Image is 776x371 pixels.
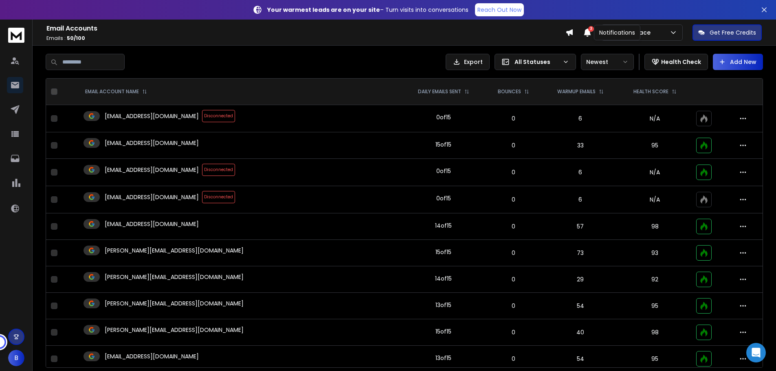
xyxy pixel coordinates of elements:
div: 15 of 15 [435,327,451,336]
td: 6 [542,159,619,186]
span: Disconnected [202,164,235,176]
p: [PERSON_NAME][EMAIL_ADDRESS][DOMAIN_NAME] [105,246,244,255]
td: 92 [619,266,691,293]
div: 15 of 15 [435,248,451,256]
td: 98 [619,319,691,346]
span: Disconnected [202,191,235,203]
span: 50 / 100 [67,35,85,42]
button: Health Check [644,54,708,70]
div: EMAIL ACCOUNT NAME [85,88,147,95]
div: Notifications [594,25,640,40]
td: 29 [542,266,619,293]
div: 15 of 15 [435,140,451,149]
div: 13 of 15 [435,354,451,362]
p: Emails : [46,35,565,42]
a: Reach Out Now [475,3,524,16]
span: 3 [588,26,594,32]
td: 98 [619,213,691,240]
div: 14 of 15 [435,274,452,283]
p: [EMAIL_ADDRESS][DOMAIN_NAME] [105,166,199,174]
p: [EMAIL_ADDRESS][DOMAIN_NAME] [105,352,199,360]
p: Reach Out Now [477,6,521,14]
td: 93 [619,240,691,266]
p: DAILY EMAILS SENT [418,88,461,95]
p: 0 [490,328,537,336]
td: 40 [542,319,619,346]
p: 0 [490,195,537,204]
p: 0 [490,302,537,310]
div: Open Intercom Messenger [746,343,766,362]
div: 13 of 15 [435,301,451,309]
td: 95 [619,132,691,159]
p: – Turn visits into conversations [267,6,468,14]
td: 57 [542,213,619,240]
p: [EMAIL_ADDRESS][DOMAIN_NAME] [105,220,199,228]
button: Add New [713,54,763,70]
td: 6 [542,105,619,132]
button: Newest [581,54,634,70]
p: [EMAIL_ADDRESS][DOMAIN_NAME] [105,139,199,147]
p: 0 [490,141,537,149]
p: 0 [490,222,537,231]
td: 6 [542,186,619,213]
p: N/A [624,168,686,176]
p: [PERSON_NAME][EMAIL_ADDRESS][DOMAIN_NAME] [105,299,244,307]
p: N/A [624,114,686,123]
div: 14 of 15 [435,222,452,230]
p: N/A [624,195,686,204]
p: [PERSON_NAME][EMAIL_ADDRESS][DOMAIN_NAME] [105,273,244,281]
button: B [8,350,24,366]
p: 0 [490,114,537,123]
td: 33 [542,132,619,159]
strong: Your warmest leads are on your site [267,6,380,14]
img: logo [8,28,24,43]
p: 0 [490,355,537,363]
p: WARMUP EMAILS [557,88,596,95]
h1: Email Accounts [46,24,565,33]
p: 0 [490,275,537,283]
td: 54 [542,293,619,319]
p: [EMAIL_ADDRESS][DOMAIN_NAME] [105,112,199,120]
p: BOUNCES [498,88,521,95]
div: 0 of 15 [436,113,451,121]
td: 95 [619,293,691,319]
p: Health Check [661,58,701,66]
div: 0 of 15 [436,194,451,202]
p: HEALTH SCORE [633,88,668,95]
p: Get Free Credits [710,29,756,37]
p: [EMAIL_ADDRESS][DOMAIN_NAME] [105,193,199,201]
div: 0 of 15 [436,167,451,175]
p: [PERSON_NAME][EMAIL_ADDRESS][DOMAIN_NAME] [105,326,244,334]
button: Export [446,54,490,70]
td: 73 [542,240,619,266]
p: 0 [490,249,537,257]
button: Get Free Credits [692,24,762,41]
p: 0 [490,168,537,176]
p: All Statuses [514,58,559,66]
span: Disconnected [202,110,235,122]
